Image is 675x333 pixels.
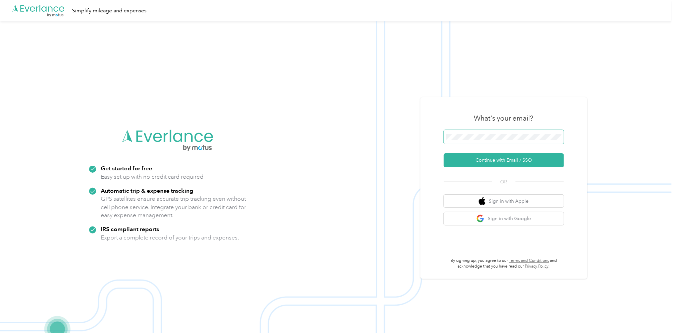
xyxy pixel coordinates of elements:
button: Continue with Email / SSO [444,153,564,167]
p: Export a complete record of your trips and expenses. [101,233,239,242]
strong: Automatic trip & expense tracking [101,187,193,194]
img: google logo [476,214,485,223]
button: apple logoSign in with Apple [444,195,564,208]
img: apple logo [479,197,485,205]
h3: What's your email? [474,114,534,123]
a: Privacy Policy [525,264,549,269]
p: GPS satellites ensure accurate trip tracking even without cell phone service. Integrate your bank... [101,195,247,219]
p: Easy set up with no credit card required [101,173,204,181]
span: OR [492,178,516,185]
p: By signing up, you agree to our and acknowledge that you have read our . [444,258,564,270]
div: Simplify mileage and expenses [72,7,146,15]
button: google logoSign in with Google [444,212,564,225]
strong: Get started for free [101,165,152,172]
a: Terms and Conditions [509,258,549,263]
strong: IRS compliant reports [101,225,159,232]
